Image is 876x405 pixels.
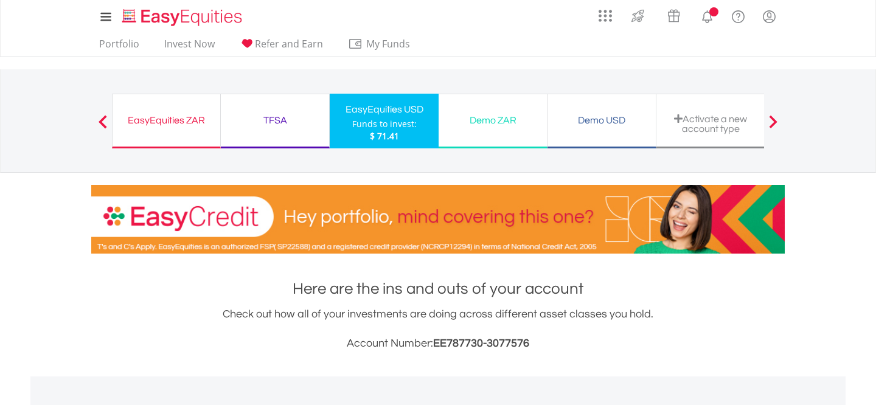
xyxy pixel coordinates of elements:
[255,37,323,50] span: Refer and Earn
[446,112,540,129] div: Demo ZAR
[91,306,785,352] div: Check out how all of your investments are doing across different asset classes you hold.
[370,130,399,142] span: $ 71.41
[91,335,785,352] h3: Account Number:
[555,112,648,129] div: Demo USD
[337,101,431,118] div: EasyEquities USD
[656,3,692,26] a: Vouchers
[120,7,247,27] img: EasyEquities_Logo.png
[664,114,757,134] div: Activate a new account type
[235,38,328,57] a: Refer and Earn
[117,3,247,27] a: Home page
[120,112,213,129] div: EasyEquities ZAR
[628,6,648,26] img: thrive-v2.svg
[352,118,417,130] div: Funds to invest:
[723,3,754,27] a: FAQ's and Support
[91,278,785,300] h1: Here are the ins and outs of your account
[159,38,220,57] a: Invest Now
[591,3,620,22] a: AppsGrid
[94,38,144,57] a: Portfolio
[348,36,428,52] span: My Funds
[754,3,785,30] a: My Profile
[692,3,723,27] a: Notifications
[228,112,322,129] div: TFSA
[664,6,684,26] img: vouchers-v2.svg
[433,337,529,349] span: EE787730-3077576
[599,9,612,22] img: grid-menu-icon.svg
[91,185,785,254] img: EasyCredit Promotion Banner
